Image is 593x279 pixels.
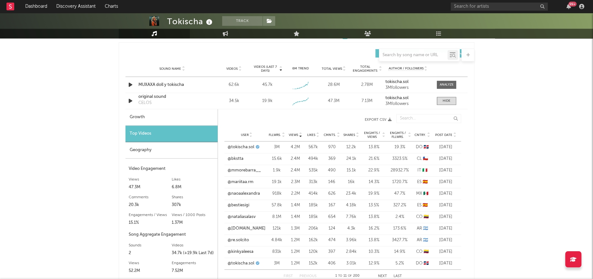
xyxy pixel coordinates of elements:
div: 24.1k [343,156,359,162]
button: Export CSV [231,118,392,122]
div: [DATE] [434,179,458,185]
a: @mariitaa.rm [228,179,253,185]
button: Track [222,16,263,26]
button: Previous [299,274,317,278]
div: 57.8k [269,202,285,209]
div: CELOS [138,100,152,106]
div: 831k [269,249,285,255]
div: 3M [269,260,285,267]
span: Shares [343,133,355,137]
div: 369 [324,156,340,162]
span: Videos [226,67,238,71]
div: 23.4k [343,191,359,197]
div: 2.3M [288,179,303,185]
div: Likes [172,176,215,183]
div: 185k [306,202,320,209]
span: Fllwrs. [269,133,281,137]
div: 1.9k [269,167,285,174]
a: @[DOMAIN_NAME] [228,225,265,232]
div: 3323.5 % [388,156,411,162]
span: to [338,274,342,277]
div: 146 [324,179,340,185]
div: Views [129,176,172,183]
div: [DATE] [434,202,458,209]
span: 🇮🇹 [422,168,427,172]
span: 🇩🇴 [424,145,429,149]
div: Top Videos [125,126,218,142]
div: 15.1% [129,219,172,227]
div: [DATE] [434,144,458,150]
div: 13.5 % [362,202,385,209]
div: 654 [324,214,340,220]
div: Geography [125,142,218,159]
div: Tokischa [167,16,214,27]
span: 🇨🇴 [424,215,429,219]
div: 567k [306,144,320,150]
div: 14.3 % [362,179,385,185]
div: 626 [324,191,340,197]
div: 4.84k [269,237,285,243]
div: [DATE] [434,191,458,197]
div: 1.4M [288,202,303,209]
span: 🇲🇽 [423,191,428,196]
div: [DATE] [434,260,458,267]
div: 3M followers [385,102,430,106]
div: [DATE] [434,167,458,174]
div: CO [414,249,430,255]
span: Post Date [435,133,452,137]
div: [DATE] [434,249,458,255]
span: 🇨🇱 [423,157,428,161]
div: 47.7 % [388,191,411,197]
span: 🇨🇴 [424,250,429,254]
span: Sound Name [159,67,181,71]
div: MX [414,191,430,197]
div: 5.2 % [388,260,411,267]
div: 3.96k [343,237,359,243]
div: 3M followers [385,86,430,90]
div: 22.9 % [362,167,385,174]
div: 1.2M [288,237,303,243]
div: Views / 1000 Posts [172,211,215,219]
div: 6.8M [172,183,215,191]
div: 167 [324,202,340,209]
div: 34.5k [219,98,249,104]
div: IT [414,167,430,174]
div: 19.3 % [388,144,411,150]
div: 47.3M [129,183,172,191]
div: 15.1k [343,167,359,174]
div: 313k [306,179,320,185]
div: 152k [306,260,320,267]
a: tokischa.sol [385,80,430,84]
div: 3M [269,144,285,150]
div: 494k [306,156,320,162]
a: @bestiesigi [228,202,249,209]
div: Engagements [172,259,215,267]
div: 12.2k [343,144,359,150]
div: ES [414,202,430,209]
div: 406 [324,260,340,267]
div: 13.8 % [362,214,385,220]
div: [DATE] [434,225,458,232]
div: 62.6k [219,82,249,88]
div: 1.2M [288,260,303,267]
div: 535k [306,167,320,174]
input: Search by song name or URL [379,53,447,58]
div: [DATE] [434,237,458,243]
div: 10.3 % [362,249,385,255]
a: @mmorebarra__ [228,167,261,174]
div: original sound [138,94,206,100]
input: Search... [396,114,461,123]
div: AR [414,237,430,243]
strong: tokischa.sol [385,96,408,100]
div: 1720.7 % [388,179,411,185]
div: DO [414,260,430,267]
div: AR [414,225,430,232]
div: 4.2M [288,144,303,150]
div: 19.9k [262,98,272,104]
div: 99 + [568,2,577,6]
div: Comments [129,193,172,201]
button: First [284,274,293,278]
div: Videos [172,242,215,249]
span: Total Engagements [352,65,378,73]
button: Last [394,274,402,278]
